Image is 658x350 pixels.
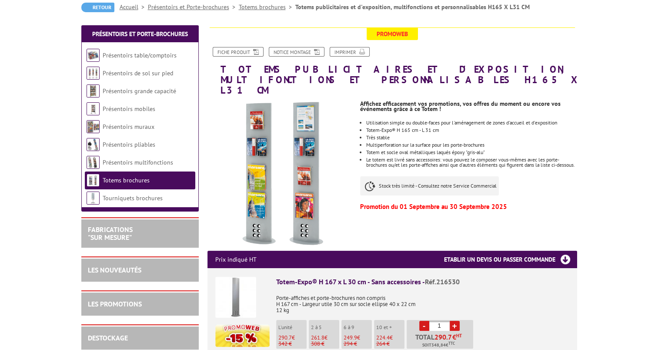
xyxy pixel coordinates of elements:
a: Présentoirs grande capacité [103,87,176,95]
p: 6 à 9 [344,324,372,330]
a: Retour [81,3,114,12]
li: Totems publicitaires et d'exposition, multifonctions et personnalisables H165 X L31 CM [295,3,530,11]
a: Présentoirs muraux [103,123,154,131]
li: Très stable [366,135,577,140]
p: 2 à 5 [311,324,339,330]
li: Le totem est livré sans accessoires: vous pouvez le composer vous-mêmes avec les porte-brochures ... [366,157,577,168]
a: LES NOUVEAUTÉS [88,266,141,274]
p: Stock très limité - Consultez notre Service Commercial [360,176,499,195]
a: Totems brochures [103,176,150,184]
img: Présentoirs table/comptoirs [87,49,100,62]
strong: Affichez efficacement vos promotions, vos offres du moment ou encore vos événements grâce à ce To... [360,100,561,113]
li: Utilisation simple ou double-faces pour l'aménagement de zones d'accueil et d'exposition [366,120,577,125]
p: € [376,335,404,341]
sup: HT [456,333,462,339]
a: LES PROMOTIONS [88,300,142,308]
a: Présentoirs et Porte-brochures [148,3,239,11]
h3: Etablir un devis ou passer commande [444,251,577,268]
div: Totem-Expo® H 167 x L 30 cm - Sans accessoires - [276,277,569,287]
span: 249.9 [344,334,357,341]
a: Accueil [120,3,148,11]
img: Totem-Expo® H 167 x L 30 cm - Sans accessoires [215,277,256,318]
a: Présentoirs mobiles [103,105,155,113]
li: Multiperforation sur la surface pour les porte-brochures [366,142,577,148]
p: € [278,335,307,341]
a: Présentoirs table/comptoirs [103,51,177,59]
span: 224.4 [376,334,390,341]
span: 290.7 [278,334,292,341]
img: Tourniquets brochures [87,192,100,205]
li: Totem et socle oval métalliques laqués époxy "gris-alu" [366,150,577,155]
p: 264 € [376,341,404,347]
p: € [344,335,372,341]
a: Présentoirs de sol sur pied [103,69,173,77]
a: - [419,321,429,331]
img: Présentoirs grande capacité [87,84,100,98]
li: Totem-Expo® H 165 cm - L 31 cm [366,128,577,133]
sup: TTC [448,341,455,346]
img: Présentoirs multifonctions [87,156,100,169]
img: promotion [215,324,270,347]
span: 261.8 [311,334,324,341]
p: Total [409,333,473,349]
p: L'unité [278,324,307,330]
span: Soit € [422,342,455,349]
p: Promotion du 01 Septembre au 30 Septembre 2025 [360,204,577,209]
img: Présentoirs muraux [87,120,100,133]
p: 308 € [311,341,339,347]
p: Porte-affiches et porte-brochures non compris H 167 cm - Largeur utile 30 cm sur socle ellipse 40... [276,289,569,313]
a: Imprimer [330,47,370,57]
span: Promoweb [367,28,418,40]
img: totems_publicitaires_et_exposition_multifoncions_personalisable_2_fonds_blanc_6_trous_216530.jpg [207,100,354,247]
img: Présentoirs mobiles [87,102,100,115]
img: Présentoirs pliables [87,138,100,151]
a: Fiche produit [213,47,264,57]
p: € [311,335,339,341]
a: Présentoirs et Porte-brochures [92,30,188,38]
p: Prix indiqué HT [215,251,257,268]
a: DESTOCKAGE [88,333,128,342]
a: FABRICATIONS"Sur Mesure" [88,225,133,242]
p: 10 et + [376,324,404,330]
a: Présentoirs multifonctions [103,158,173,166]
span: 290.7 [434,333,452,340]
img: Présentoirs de sol sur pied [87,67,100,80]
p: 294 € [344,341,372,347]
img: Totems brochures [87,174,100,187]
span: € [452,333,456,340]
span: 348,84 [431,342,446,349]
a: + [450,321,460,331]
a: Totems brochures [239,3,295,11]
span: Réf.216530 [425,277,460,286]
p: 342 € [278,341,307,347]
a: Notice Montage [269,47,324,57]
a: Tourniquets brochures [103,194,163,202]
a: Présentoirs pliables [103,141,155,148]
